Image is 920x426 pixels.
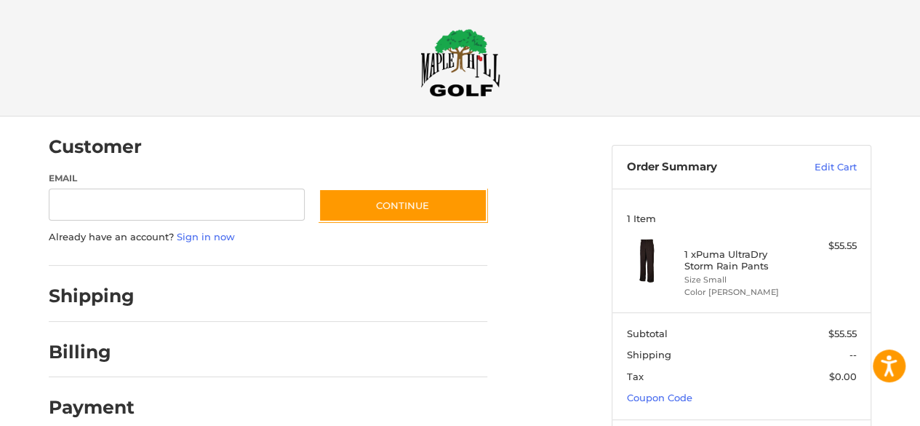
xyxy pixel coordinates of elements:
[627,213,857,224] h3: 1 Item
[319,189,487,222] button: Continue
[49,341,134,363] h2: Billing
[783,160,857,175] a: Edit Cart
[684,274,796,286] li: Size Small
[49,135,142,158] h2: Customer
[799,239,857,253] div: $55.55
[49,172,305,185] label: Email
[177,231,235,242] a: Sign in now
[49,396,135,419] h2: Payment
[684,248,796,272] h4: 1 x Puma UltraDry Storm Rain Pants
[684,286,796,299] li: Color [PERSON_NAME]
[627,160,783,175] h3: Order Summary
[49,230,487,245] p: Already have an account?
[49,285,135,307] h2: Shipping
[420,28,500,97] img: Maple Hill Golf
